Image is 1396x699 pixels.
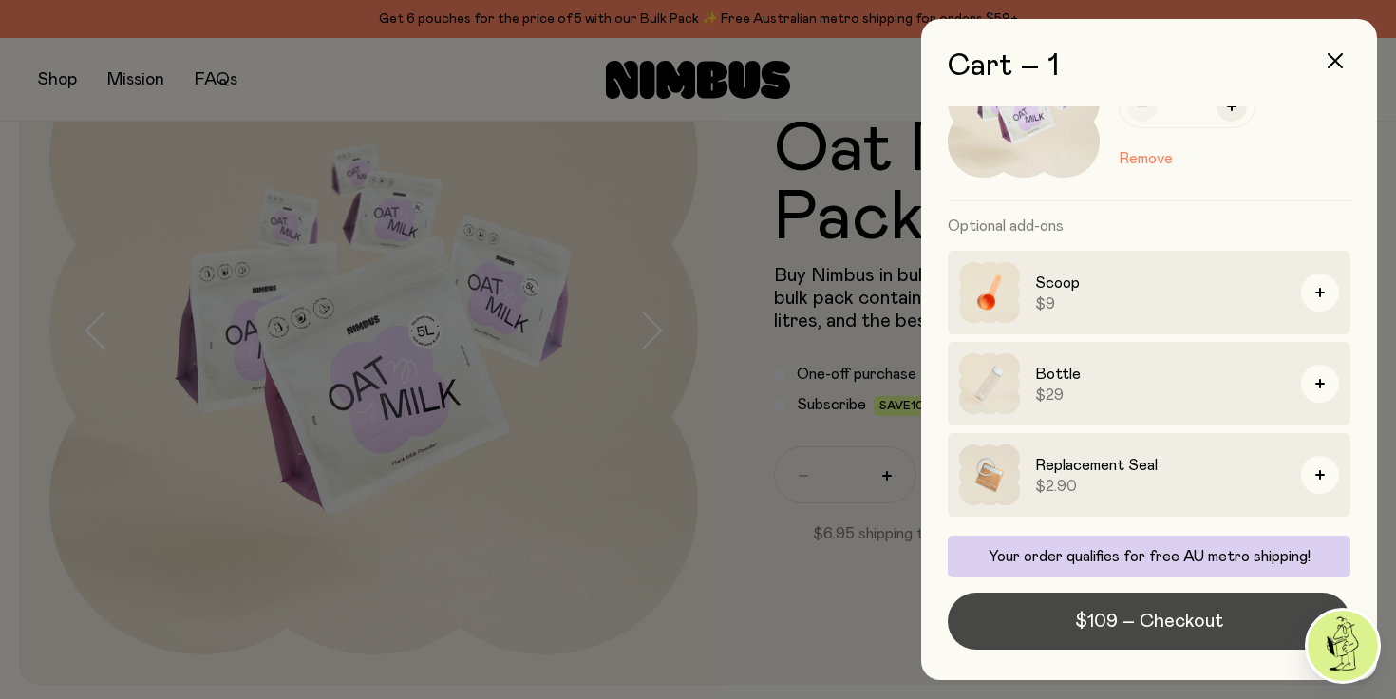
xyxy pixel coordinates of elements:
span: $29 [1035,386,1286,405]
p: Your order qualifies for free AU metro shipping! [959,547,1339,566]
span: $9 [1035,294,1286,313]
button: $109 – Checkout [948,593,1350,650]
h2: Cart – 1 [948,49,1350,84]
h3: Optional add-ons [948,201,1350,251]
img: agent [1308,611,1378,681]
span: $109 – Checkout [1075,608,1223,634]
h3: Replacement Seal [1035,454,1286,477]
h3: Scoop [1035,272,1286,294]
button: Remove [1119,147,1173,170]
h3: Bottle [1035,363,1286,386]
span: $2.90 [1035,477,1286,496]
